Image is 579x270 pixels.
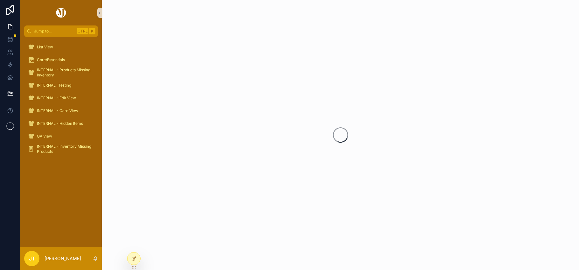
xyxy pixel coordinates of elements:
[24,118,98,129] a: INTERNAL - Hidden Items
[77,28,88,34] span: Ctrl
[24,80,98,91] a: INTERNAL -Testing
[20,37,102,163] div: scrollable content
[24,143,98,155] a: INTERNAL - Inventory Missing Products
[24,105,98,117] a: INTERNAL - Card View
[45,255,81,262] p: [PERSON_NAME]
[24,131,98,142] a: QA View
[55,8,67,18] img: App logo
[37,83,71,88] span: INTERNAL -Testing
[37,121,83,126] span: INTERNAL - Hidden Items
[37,45,53,50] span: List View
[37,144,92,154] span: INTERNAL - Inventory Missing Products
[37,67,92,78] span: INTERNAL - Products Missing Inventory
[37,134,52,139] span: QA View
[37,96,76,101] span: INTERNAL - Edit View
[37,108,78,113] span: INTERNAL - Card View
[29,255,35,262] span: JT
[90,29,95,34] span: K
[24,41,98,53] a: List View
[24,54,98,66] a: Core/Essentials
[37,57,65,62] span: Core/Essentials
[24,92,98,104] a: INTERNAL - Edit View
[34,29,74,34] span: Jump to...
[24,25,98,37] button: Jump to...CtrlK
[24,67,98,78] a: INTERNAL - Products Missing Inventory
